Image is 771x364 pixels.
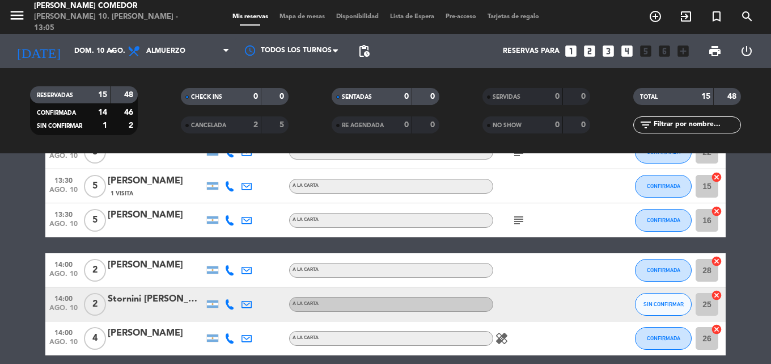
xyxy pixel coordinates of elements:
div: [PERSON_NAME] Comedor [34,1,184,12]
strong: 46 [124,108,135,116]
i: search [740,10,754,23]
div: [PERSON_NAME] [108,174,204,189]
i: add_circle_outline [649,10,662,23]
span: CHECK INS [191,94,222,100]
span: 1 Visita [111,189,133,198]
strong: 1 [103,122,107,129]
i: filter_list [639,118,653,132]
button: CONFIRMADA [635,327,692,350]
button: CONFIRMADA [635,175,692,198]
div: [PERSON_NAME] [108,208,204,223]
strong: 2 [253,121,258,129]
strong: 0 [404,93,409,101]
i: cancel [711,206,722,217]
button: CONFIRMADA [635,259,692,282]
strong: 0 [279,93,286,101]
span: Pre-acceso [440,14,482,20]
span: RE AGENDADA [342,123,384,128]
button: SIN CONFIRMAR [635,293,692,316]
span: A LA CARTA [293,217,319,222]
div: LOG OUT [731,34,762,68]
strong: 2 [129,122,135,129]
i: looks_3 [601,44,616,58]
span: Lista de Espera [384,14,440,20]
i: looks_5 [638,44,653,58]
span: 14:00 [49,257,78,270]
strong: 0 [430,121,437,129]
span: ago. 10 [49,152,78,165]
i: arrow_drop_down [105,44,119,58]
span: CANCELADA [191,123,226,128]
span: RESERVADAS [37,93,73,98]
span: SENTADAS [342,94,372,100]
i: healing [495,332,509,345]
i: looks_one [564,44,578,58]
span: 2 [84,259,106,282]
i: power_settings_new [740,44,753,58]
span: SIN CONFIRMAR [37,123,82,129]
span: Almuerzo [146,47,185,55]
i: looks_two [582,44,597,58]
span: A LA CARTA [293,336,319,340]
strong: 0 [555,121,560,129]
span: 2 [84,293,106,316]
span: A LA CARTA [293,267,319,272]
span: CONFIRMADA [647,267,680,273]
input: Filtrar por nombre... [653,119,740,131]
span: SIN CONFIRMAR [643,301,684,307]
i: exit_to_app [679,10,693,23]
i: turned_in_not [710,10,723,23]
span: 5 [84,209,106,232]
i: [DATE] [9,39,69,64]
strong: 14 [98,108,107,116]
span: CONFIRMADA [37,110,76,116]
span: Mis reservas [227,14,274,20]
span: Mapa de mesas [274,14,331,20]
i: cancel [711,256,722,267]
span: ago. 10 [49,186,78,199]
span: TOTAL [640,94,658,100]
i: cancel [711,290,722,301]
span: print [708,44,722,58]
strong: 15 [701,93,710,101]
span: NO SHOW [493,123,522,128]
span: CONFIRMADA [647,183,680,189]
div: Stornini [PERSON_NAME] [108,292,204,307]
button: CONFIRMADA [635,209,692,232]
span: Disponibilidad [331,14,384,20]
span: SERVIDAS [493,94,520,100]
span: ago. 10 [49,338,78,352]
span: A LA CARTA [293,183,319,188]
span: 14:00 [49,325,78,338]
i: cancel [711,171,722,183]
strong: 0 [404,121,409,129]
span: 13:30 [49,173,78,186]
span: Reservas para [503,47,560,55]
strong: 48 [124,91,135,99]
i: looks_4 [620,44,634,58]
span: pending_actions [357,44,371,58]
div: [PERSON_NAME] 10. [PERSON_NAME] - 13:05 [34,11,184,34]
strong: 0 [555,93,560,101]
strong: 5 [279,121,286,129]
span: A LA CARTA [293,302,319,306]
strong: 48 [727,93,739,101]
span: 4 [84,327,106,350]
span: Tarjetas de regalo [482,14,545,20]
span: 13:30 [49,207,78,220]
i: looks_6 [657,44,672,58]
span: 5 [84,175,106,198]
div: [PERSON_NAME] [108,326,204,341]
span: ago. 10 [49,220,78,233]
strong: 15 [98,91,107,99]
span: CONFIRMADA [647,335,680,341]
span: ago. 10 [49,304,78,317]
strong: 0 [581,93,588,101]
strong: 0 [581,121,588,129]
button: menu [9,7,26,28]
div: [PERSON_NAME] [108,258,204,273]
i: cancel [711,324,722,335]
i: add_box [676,44,690,58]
strong: 0 [430,93,437,101]
span: ago. 10 [49,270,78,283]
